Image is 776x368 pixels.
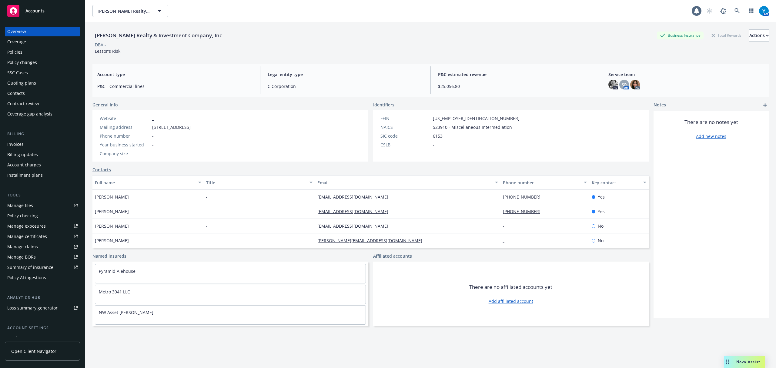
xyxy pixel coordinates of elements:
[7,232,47,241] div: Manage certificates
[7,263,53,272] div: Summary of insurance
[380,142,430,148] div: CSLB
[100,115,150,122] div: Website
[598,194,605,200] span: Yes
[7,150,38,159] div: Billing updates
[206,179,306,186] div: Title
[317,194,393,200] a: [EMAIL_ADDRESS][DOMAIN_NAME]
[654,102,666,109] span: Notes
[736,359,760,364] span: Nova Assist
[95,237,129,244] span: [PERSON_NAME]
[7,273,46,283] div: Policy AI ingestions
[703,5,715,17] a: Start snowing
[7,68,28,78] div: SSC Cases
[380,133,430,139] div: SIC code
[5,303,80,313] a: Loss summary generator
[438,71,594,78] span: P&C estimated revenue
[92,5,168,17] button: [PERSON_NAME] Realty & Investment Company, Inc
[598,223,604,229] span: No
[589,175,649,190] button: Key contact
[5,201,80,210] a: Manage files
[97,83,253,89] span: P&C - Commercial lines
[5,109,80,119] a: Coverage gap analysis
[5,221,80,231] a: Manage exposures
[5,170,80,180] a: Installment plans
[433,133,443,139] span: 6153
[152,124,191,130] span: [STREET_ADDRESS]
[708,32,744,39] div: Total Rewards
[5,325,80,331] div: Account settings
[95,42,106,48] div: DBA: -
[5,58,80,67] a: Policy changes
[7,78,36,88] div: Quoting plans
[598,237,604,244] span: No
[92,32,224,39] div: [PERSON_NAME] Realty & Investment Company, Inc
[317,179,491,186] div: Email
[152,150,154,157] span: -
[98,8,150,14] span: [PERSON_NAME] Realty & Investment Company, Inc
[92,102,118,108] span: General info
[99,268,135,274] a: Pyramid Alehouse
[152,115,154,121] a: -
[100,124,150,130] div: Mailing address
[592,179,640,186] div: Key contact
[630,80,640,89] img: photo
[724,356,731,368] div: Drag to move
[433,115,520,122] span: [US_EMPLOYER_IDENTIFICATION_NUMBER]
[503,179,580,186] div: Phone number
[317,238,427,243] a: [PERSON_NAME][EMAIL_ADDRESS][DOMAIN_NAME]
[92,175,204,190] button: Full name
[7,58,37,67] div: Policy changes
[7,139,24,149] div: Invoices
[206,237,208,244] span: -
[5,242,80,252] a: Manage claims
[317,209,393,214] a: [EMAIL_ADDRESS][DOMAIN_NAME]
[7,99,39,109] div: Contract review
[5,89,80,98] a: Contacts
[95,194,129,200] span: [PERSON_NAME]
[206,223,208,229] span: -
[5,160,80,170] a: Account charges
[7,333,33,343] div: Service team
[95,208,129,215] span: [PERSON_NAME]
[152,142,154,148] span: -
[5,263,80,272] a: Summary of insurance
[7,170,43,180] div: Installment plans
[7,37,26,47] div: Coverage
[5,333,80,343] a: Service team
[438,83,594,89] span: $25,056.80
[598,208,605,215] span: Yes
[7,160,41,170] div: Account charges
[5,131,80,137] div: Billing
[696,133,726,139] a: Add new notes
[99,289,130,295] a: Metro 3941 LLC
[5,139,80,149] a: Invoices
[5,192,80,198] div: Tools
[5,27,80,36] a: Overview
[5,295,80,301] div: Analytics hub
[95,179,195,186] div: Full name
[433,142,434,148] span: -
[373,253,412,259] a: Affiliated accounts
[684,119,738,126] span: There are no notes yet
[724,356,765,368] button: Nova Assist
[731,5,743,17] a: Search
[92,166,111,173] a: Contacts
[749,29,769,42] button: Actions
[7,211,38,221] div: Policy checking
[622,82,627,88] span: SR
[315,175,500,190] button: Email
[268,71,423,78] span: Legal entity type
[759,6,769,16] img: photo
[749,30,769,41] div: Actions
[433,124,512,130] span: 523910 - Miscellaneous Intermediation
[206,194,208,200] span: -
[5,37,80,47] a: Coverage
[657,32,704,39] div: Business Insurance
[380,115,430,122] div: FEIN
[25,8,45,13] span: Accounts
[761,102,769,109] a: add
[5,78,80,88] a: Quoting plans
[503,194,545,200] a: [PHONE_NUMBER]
[97,71,253,78] span: Account type
[99,309,153,315] a: NW Asset [PERSON_NAME]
